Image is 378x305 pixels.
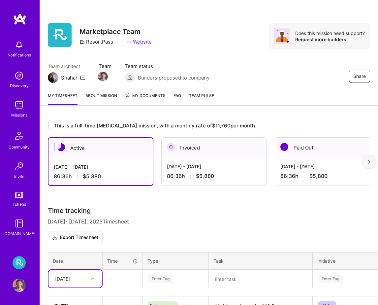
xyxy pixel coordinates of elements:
img: discovery [13,69,26,82]
img: teamwork [13,98,26,112]
img: logo [13,13,26,25]
div: 86:36 h [54,173,147,180]
span: Builders proposed to company [138,74,209,81]
div: Notifications [8,51,31,58]
a: Team Member Avatar [99,71,107,82]
img: Avatar [274,28,290,44]
img: Company Logo [48,23,72,47]
div: [DATE] [55,275,70,282]
img: User Avatar [13,279,26,292]
a: User Avatar [11,279,27,292]
img: Community [11,128,27,144]
th: Task [209,253,313,270]
div: Shahar [61,74,78,81]
img: Builders proposed to company [125,72,135,83]
div: Tokens [13,201,26,208]
div: 86:36 h [280,173,375,180]
th: Type [143,253,209,270]
img: guide book [13,217,26,230]
div: Missions [11,112,27,119]
div: Invoiced [162,138,267,158]
span: Team status [125,63,209,70]
a: Website [126,38,152,45]
div: 86:36 h [167,173,261,180]
div: ResortPass [79,38,113,45]
h3: Marketplace Team [79,27,152,36]
a: My timesheet [48,92,78,105]
div: Time [107,257,138,264]
div: Enter Tag [148,274,173,284]
div: This is a full-time [MEDICAL_DATA] mission, with a monthly rate of $11,760 per month. [48,121,369,129]
i: icon Download [52,234,57,241]
div: Active [48,138,153,158]
img: Invoiced [167,143,175,151]
i: icon CompanyGray [79,39,85,45]
span: $5,880 [309,173,328,180]
span: Team [99,63,111,70]
a: FAQ [173,92,181,105]
span: Team Pulse [189,93,214,98]
img: bell [13,38,26,51]
div: Community [9,144,30,151]
span: My Documents [125,92,166,99]
span: Team architect [48,63,85,70]
div: [DATE] - [DATE] [167,163,261,170]
img: tokens [15,192,23,198]
div: [DATE] - [DATE] [280,163,375,170]
img: Paid Out [280,143,288,151]
a: Resortpass: Marketplace Team [11,256,27,269]
img: Active [57,143,65,151]
div: — [103,270,142,288]
div: Does this mission need support? [295,30,365,36]
img: Resortpass: Marketplace Team [13,256,26,269]
img: Team Member Avatar [98,72,108,82]
div: [DATE] - [DATE] [54,163,147,170]
div: Request more builders [295,36,365,43]
div: [DOMAIN_NAME] [3,230,35,237]
a: My Documents [125,92,166,105]
i: icon Mail [80,75,85,80]
a: Team Pulse [189,92,214,105]
span: Time tracking [48,207,91,215]
button: Export Timesheet [48,231,103,244]
div: Enter Tag [318,274,343,284]
img: Invite [13,160,26,173]
div: Discovery [10,82,29,89]
span: $5,880 [83,173,101,180]
span: [DATE] - [DATE] , 2025 Timesheet [48,218,129,226]
span: $5,880 [196,173,214,180]
i: icon Chevron [91,277,94,280]
th: Date [48,253,103,270]
a: About Mission [85,92,117,105]
img: right [368,159,370,164]
button: Share [349,70,370,83]
img: Team Architect [48,72,58,83]
div: Invite [14,173,24,180]
span: Share [353,73,366,80]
